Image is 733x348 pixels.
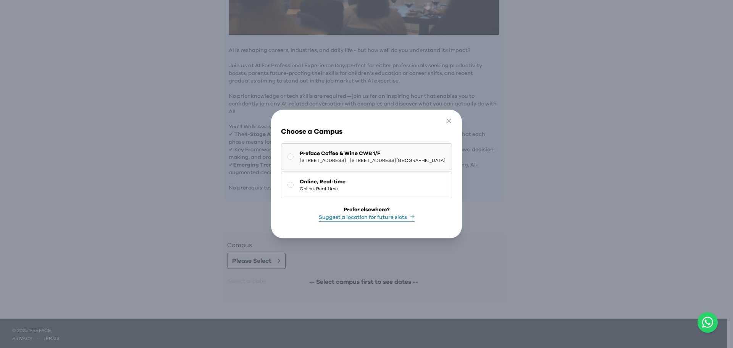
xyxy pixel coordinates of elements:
[344,206,390,214] div: Prefer elsewhere?
[300,186,346,192] span: Online, Real-time
[281,126,452,137] h3: Choose a Campus
[281,143,452,170] button: Preface Coffee & Wine CWB 1/F[STREET_ADDRESS] | [STREET_ADDRESS][GEOGRAPHIC_DATA]
[281,172,452,198] button: Online, Real-timeOnline, Real-time
[300,178,346,186] span: Online, Real-time
[300,157,446,163] span: [STREET_ADDRESS] | [STREET_ADDRESS][GEOGRAPHIC_DATA]
[319,214,415,222] button: Suggest a location for future slots
[300,150,446,157] span: Preface Coffee & Wine CWB 1/F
